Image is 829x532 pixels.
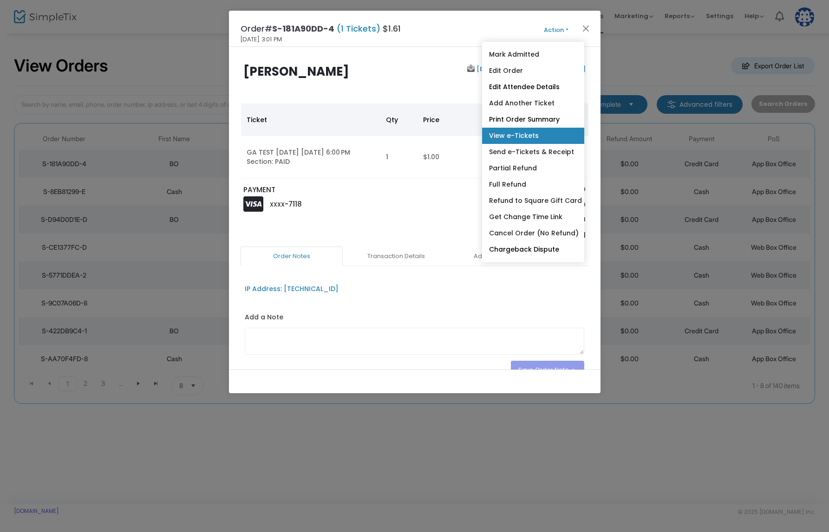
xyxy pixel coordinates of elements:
label: Add a Note [245,312,283,324]
a: Print Order Summary [482,111,584,128]
a: Transaction Details [345,247,447,266]
a: Cancel Order (No Refund) [482,225,584,241]
a: Full Refund [482,176,584,193]
p: Service Fee Total [463,200,542,209]
button: Action [529,25,584,35]
p: PAYMENT [243,185,410,195]
a: Refund to Square Gift Card [482,193,584,209]
a: Edit Attendee Details [482,79,584,95]
a: View e-Tickets [482,128,584,144]
p: Tax Total [463,215,542,224]
span: S-181A90DD-4 [272,23,334,34]
button: Close [580,22,592,34]
a: Mark Admitted [482,46,584,63]
div: Data table [241,104,588,178]
a: Get Change Time Link [482,209,584,225]
th: Qty [380,104,418,136]
div: IP Address: [TECHNICAL_ID] [245,284,339,294]
a: Chargeback Dispute [482,241,584,258]
h4: Order# $1.61 [241,22,401,35]
b: [PERSON_NAME] [243,63,349,80]
a: Admission Details [450,247,552,266]
p: Order Total [463,230,542,241]
a: Order Notes [241,247,343,266]
a: Send e-Tickets & Receipt [482,144,584,160]
a: Partial Refund [482,160,584,176]
a: Add Another Ticket [482,95,584,111]
a: Edit Order [482,63,584,79]
span: -7118 [285,199,302,209]
th: Ticket [241,104,380,136]
span: XXXX [270,201,285,208]
span: (1 Tickets) [334,23,383,34]
p: Sub total [463,185,542,194]
td: $1.00 [418,136,506,178]
a: [EMAIL_ADDRESS][DOMAIN_NAME] [475,65,586,73]
td: GA TEST [DATE] [DATE] 6:00 PM Section: PAID [241,136,380,178]
span: [DATE] 3:01 PM [241,35,282,44]
th: Price [418,104,506,136]
td: 1 [380,136,418,178]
